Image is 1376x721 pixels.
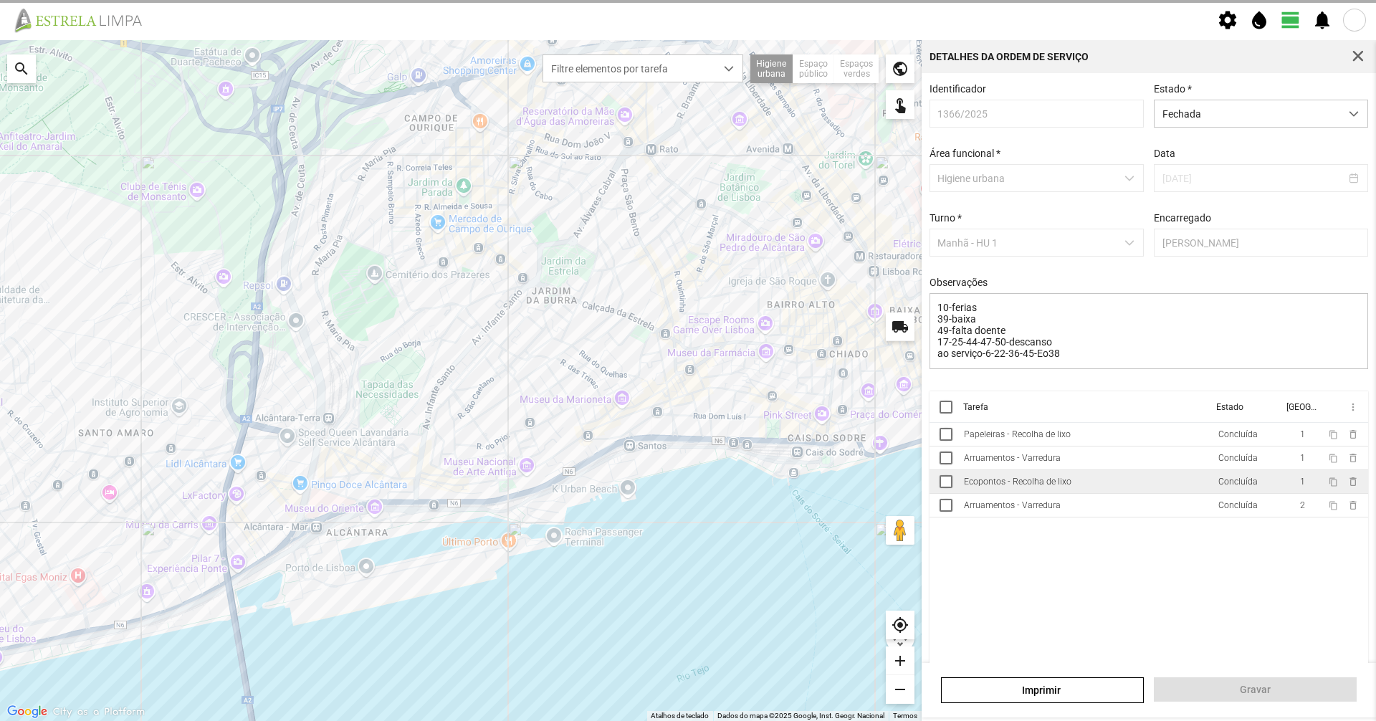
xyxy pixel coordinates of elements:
span: Filtre elementos por tarefa [543,55,715,82]
span: 2 [1300,500,1305,510]
button: Atalhos de teclado [651,711,709,721]
div: Detalhes da Ordem de Serviço [930,52,1089,62]
div: Ecopontos - Recolha de lixo [964,477,1071,487]
div: Estado [1215,402,1243,412]
div: search [7,54,36,83]
span: 1 [1300,429,1305,439]
label: Estado * [1154,83,1192,95]
span: delete_outline [1347,500,1358,511]
label: Observações [930,277,988,288]
span: view_day [1280,9,1301,31]
label: Turno * [930,212,962,224]
a: Imprimir [941,677,1144,703]
div: Tarefa [963,402,988,412]
span: settings [1217,9,1238,31]
div: Papeleiras - Recolha de lixo [964,429,1071,439]
label: Área funcional * [930,148,1000,159]
button: Gravar [1154,677,1357,702]
div: touch_app [886,90,914,119]
span: delete_outline [1347,476,1358,487]
button: Arraste o Pegman para o mapa para abrir o Street View [886,516,914,545]
a: Abrir esta área no Google Maps (abre uma nova janela) [4,702,51,721]
a: Termos (abre num novo separador) [893,712,917,720]
div: remove [886,675,914,704]
span: 1 [1300,453,1305,463]
span: delete_outline [1347,429,1358,440]
div: Higiene urbana [750,54,793,83]
div: add [886,646,914,675]
div: Espaço público [793,54,834,83]
button: content_copy [1328,476,1339,487]
div: Arruamentos - Varredura [964,453,1061,463]
span: notifications [1311,9,1333,31]
span: content_copy [1328,501,1337,510]
div: local_shipping [886,312,914,341]
div: Concluída [1218,429,1257,439]
label: Encarregado [1154,212,1211,224]
button: content_copy [1328,452,1339,464]
div: [GEOGRAPHIC_DATA] [1286,402,1316,412]
div: Concluída [1218,477,1257,487]
div: Arruamentos - Varredura [964,500,1061,510]
div: Concluída [1218,500,1257,510]
span: delete_outline [1347,452,1358,464]
span: content_copy [1328,430,1337,439]
img: file [10,7,158,33]
button: content_copy [1328,500,1339,511]
label: Data [1154,148,1175,159]
div: dropdown trigger [1340,100,1368,127]
img: Google [4,702,51,721]
div: public [886,54,914,83]
label: Identificador [930,83,986,95]
span: Fechada [1155,100,1340,127]
span: 1 [1300,477,1305,487]
div: Concluída [1218,453,1257,463]
span: Dados do mapa ©2025 Google, Inst. Geogr. Nacional [717,712,884,720]
div: my_location [886,611,914,639]
div: Espaços verdes [834,54,879,83]
span: water_drop [1248,9,1270,31]
span: content_copy [1328,454,1337,463]
span: content_copy [1328,477,1337,487]
span: more_vert [1347,401,1358,413]
button: content_copy [1328,429,1339,440]
span: Gravar [1162,684,1349,695]
div: dropdown trigger [715,55,743,82]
